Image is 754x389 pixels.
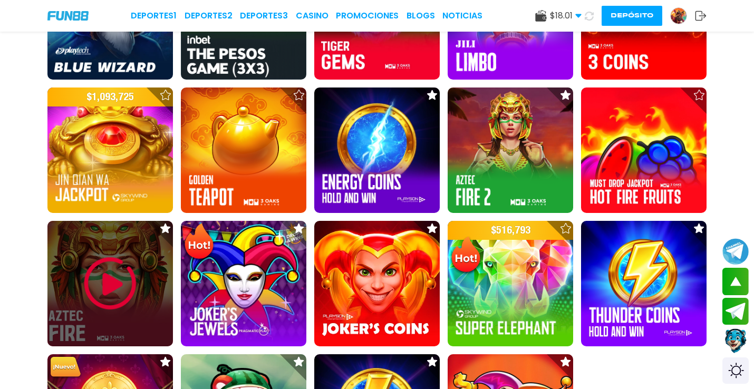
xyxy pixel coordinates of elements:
[722,268,749,295] button: scroll up
[550,9,582,22] span: $ 18.01
[314,221,440,346] img: Joker's Coins: Hold and Win
[181,87,306,213] img: Golden Teapot
[131,9,177,22] a: Deportes1
[449,235,483,276] img: Hot
[47,87,173,106] p: $ 1,093,725
[442,9,482,22] a: NOTICIAS
[722,298,749,325] button: Join telegram
[722,238,749,265] button: Join telegram channel
[182,222,216,263] img: Hot
[79,252,142,315] img: Play Game
[407,9,435,22] a: BLOGS
[722,357,749,384] div: Switch theme
[448,221,573,346] img: Super Elephant
[336,9,399,22] a: Promociones
[296,9,328,22] a: CASINO
[49,355,83,380] img: New
[47,11,89,20] img: Company Logo
[671,8,687,24] img: Avatar
[314,87,440,213] img: Energy Coins: Hold and Win
[670,7,695,24] a: Avatar
[448,221,573,240] p: $ 516,793
[448,87,573,213] img: Aztec Fire 2
[602,6,662,26] button: Depósito
[240,9,288,22] a: Deportes3
[181,221,306,346] img: Joker's Jewels
[581,221,707,346] img: Thunder Coins: Hold and Win
[722,327,749,355] button: Contact customer service
[581,87,707,213] img: Must Drop Jackpot Hot Fire Fruits
[47,87,173,213] img: Jin Qian Wa Jackpot
[185,9,233,22] a: Deportes2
